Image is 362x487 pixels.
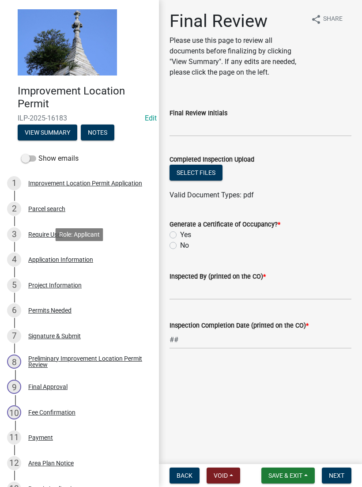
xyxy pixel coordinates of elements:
[170,165,222,181] button: Select files
[268,472,302,479] span: Save & Exit
[28,409,75,415] div: Fee Confirmation
[7,430,21,445] div: 11
[323,14,343,25] span: Share
[18,9,117,76] img: Decatur County, Indiana
[28,257,93,263] div: Application Information
[180,230,191,240] label: Yes
[7,253,21,267] div: 4
[28,333,81,339] div: Signature & Submit
[28,460,74,466] div: Area Plan Notice
[7,202,21,216] div: 2
[28,384,68,390] div: Final Approval
[261,468,315,483] button: Save & Exit
[28,180,142,186] div: Improvement Location Permit Application
[170,157,254,163] label: Completed Inspection Upload
[304,11,350,28] button: shareShare
[7,303,21,317] div: 6
[21,153,79,164] label: Show emails
[214,472,228,479] span: Void
[18,85,152,110] h4: Improvement Location Permit
[7,278,21,292] div: 5
[207,468,240,483] button: Void
[170,11,304,32] h1: Final Review
[7,355,21,369] div: 8
[7,380,21,394] div: 9
[28,206,65,212] div: Parcel search
[145,114,157,122] a: Edit
[170,110,227,117] label: Final Review Initials
[177,472,192,479] span: Back
[28,231,63,238] div: Require User
[7,456,21,470] div: 12
[28,355,145,368] div: Preliminary Improvement Location Permit Review
[18,129,77,136] wm-modal-confirm: Summary
[18,114,141,122] span: ILP-2025-16183
[81,129,114,136] wm-modal-confirm: Notes
[180,240,189,251] label: No
[145,114,157,122] wm-modal-confirm: Edit Application Number
[7,227,21,242] div: 3
[170,468,200,483] button: Back
[322,468,351,483] button: Next
[170,35,304,78] p: Please use this page to review all documents before finalizing by clicking "View Summary". If any...
[170,274,266,280] label: Inspected By (printed on the CO)
[28,282,82,288] div: Project Information
[7,176,21,190] div: 1
[329,472,344,479] span: Next
[170,222,280,228] label: Generate a Certificate of Occupancy?
[28,434,53,441] div: Payment
[7,405,21,419] div: 10
[311,14,321,25] i: share
[28,307,72,313] div: Permits Needed
[81,125,114,140] button: Notes
[7,329,21,343] div: 7
[56,228,103,241] div: Role: Applicant
[18,125,77,140] button: View Summary
[170,191,254,199] span: Valid Document Types: pdf
[170,323,309,329] label: Inspection Completion Date (printed on the CO)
